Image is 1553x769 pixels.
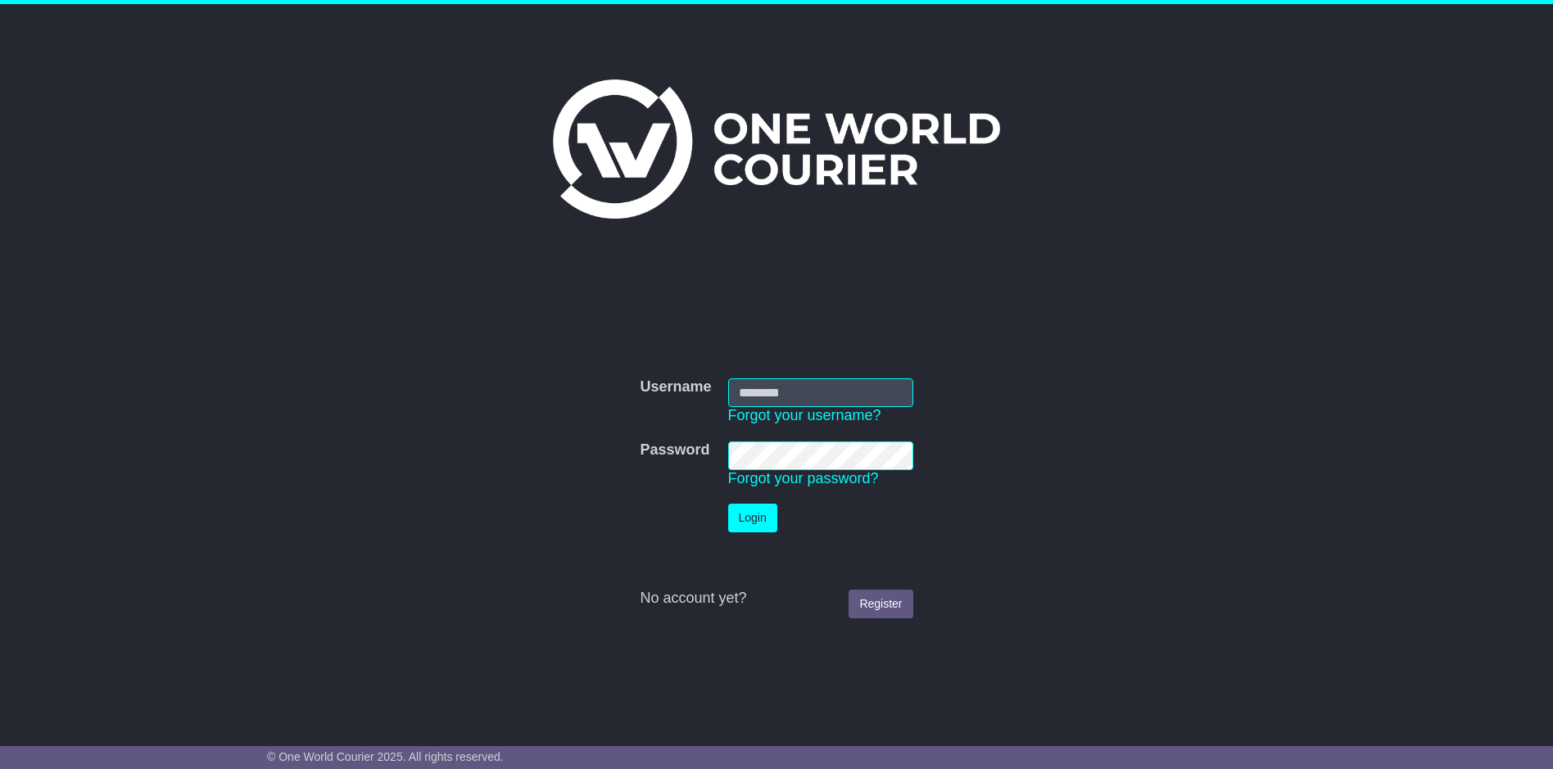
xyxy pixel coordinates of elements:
span: © One World Courier 2025. All rights reserved. [267,750,504,763]
a: Forgot your password? [728,470,879,486]
div: No account yet? [640,590,912,608]
a: Register [849,590,912,618]
label: Password [640,441,709,459]
button: Login [728,504,777,532]
a: Forgot your username? [728,407,881,423]
label: Username [640,378,711,396]
img: One World [553,79,1000,219]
